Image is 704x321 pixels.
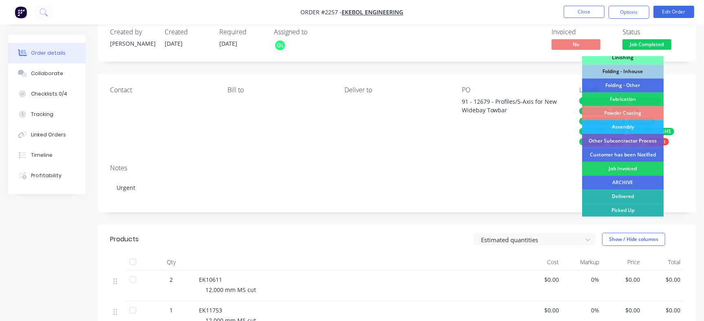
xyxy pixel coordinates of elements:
div: Folding - Other [582,78,664,92]
div: [PERSON_NAME] [110,39,155,48]
div: 91 - 12679 - Profiles/5-Axis for New Widebay Towbar [462,97,564,114]
button: Collaborate [8,63,86,84]
button: Job Completed [622,39,671,51]
div: Checklists 0/4 [31,90,67,98]
div: PO [462,86,566,94]
div: Other Subcontractor Process [582,134,664,148]
div: Price [603,254,643,270]
span: 12.000 mm MS cut [205,286,256,294]
span: $0.00 [647,306,680,314]
div: Created [165,28,210,36]
span: 1 [170,306,173,314]
div: Timeline [31,152,53,159]
span: EK11753 [199,306,222,314]
button: Profitability [8,165,86,186]
span: 0% [565,275,599,284]
span: Job Completed [622,39,671,49]
div: Deliver to [345,86,449,94]
img: Factory [15,6,27,18]
span: $0.00 [525,275,559,284]
div: 12mm MS [579,107,609,115]
div: Cost [522,254,562,270]
a: Ekebol Engineering [342,9,404,16]
div: Required [219,28,264,36]
button: Checklists 0/4 [8,84,86,104]
div: Picked Up [582,203,664,217]
div: Customer has been Notified [582,148,664,162]
button: Linked Orders [8,125,86,145]
div: Labels [579,86,684,94]
div: Linishing [582,51,664,65]
div: Linked Orders [31,131,66,138]
div: Created by [110,28,155,36]
div: Invoiced [552,28,613,36]
div: Tracking [31,111,53,118]
div: Folding - Inhouse [582,65,664,78]
div: Markup [562,254,602,270]
span: $0.00 [525,306,559,314]
span: No [552,39,600,49]
span: [DATE] [219,40,237,47]
button: Timeline [8,145,86,165]
div: Assembly [582,120,664,134]
div: 100x4mm MS SHS [579,97,628,105]
div: Profitability [31,172,62,179]
div: Total [643,254,684,270]
span: [DATE] [165,40,183,47]
button: Options [609,6,649,19]
button: Show / Hide columns [602,233,665,246]
div: Fabrication [582,92,664,106]
button: Tracking [8,104,86,125]
div: Collaborate [31,70,63,77]
div: Status [622,28,684,36]
div: Job Invoiced [582,162,664,176]
span: $0.00 [606,306,640,314]
span: $0.00 [647,275,680,284]
div: Qty [147,254,196,270]
span: EK10611 [199,276,222,283]
div: Contact [110,86,214,94]
div: Products [110,234,139,244]
div: 75x5mm MS SHS [579,128,625,135]
span: Order #2257 - [301,9,342,16]
div: Delivered [582,189,664,203]
div: ARCHIVE [582,176,664,189]
div: Powder Coating [582,106,664,120]
div: Urgent [110,175,684,200]
button: Close [564,6,605,18]
button: GL [274,39,286,51]
button: Edit Order [653,6,694,18]
div: Notes [110,164,684,172]
span: $0.00 [606,275,640,284]
button: Order details [8,43,86,63]
div: Bill to [227,86,332,94]
span: 0% [565,306,599,314]
span: 2 [170,275,173,284]
div: 65x6mm MS SHS [579,118,625,125]
div: 8mm MS [579,138,606,145]
div: Assigned to [274,28,355,36]
div: Order details [31,49,66,57]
